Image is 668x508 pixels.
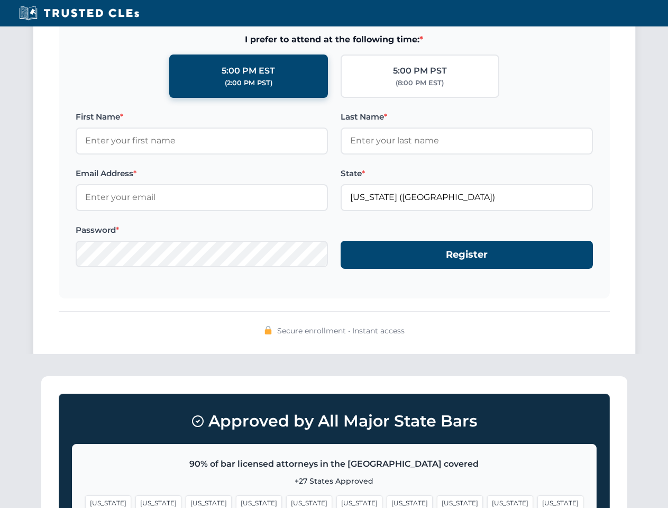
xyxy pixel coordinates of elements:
[341,128,593,154] input: Enter your last name
[76,111,328,123] label: First Name
[76,33,593,47] span: I prefer to attend at the following time:
[76,167,328,180] label: Email Address
[341,111,593,123] label: Last Name
[341,167,593,180] label: State
[277,325,405,337] span: Secure enrollment • Instant access
[396,78,444,88] div: (8:00 PM EST)
[341,184,593,211] input: Florida (FL)
[76,224,328,237] label: Password
[225,78,272,88] div: (2:00 PM PST)
[76,128,328,154] input: Enter your first name
[393,64,447,78] div: 5:00 PM PST
[72,407,597,436] h3: Approved by All Major State Bars
[16,5,142,21] img: Trusted CLEs
[264,326,272,334] img: 🔒
[85,475,583,487] p: +27 States Approved
[85,457,583,471] p: 90% of bar licensed attorneys in the [GEOGRAPHIC_DATA] covered
[222,64,275,78] div: 5:00 PM EST
[341,241,593,269] button: Register
[76,184,328,211] input: Enter your email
